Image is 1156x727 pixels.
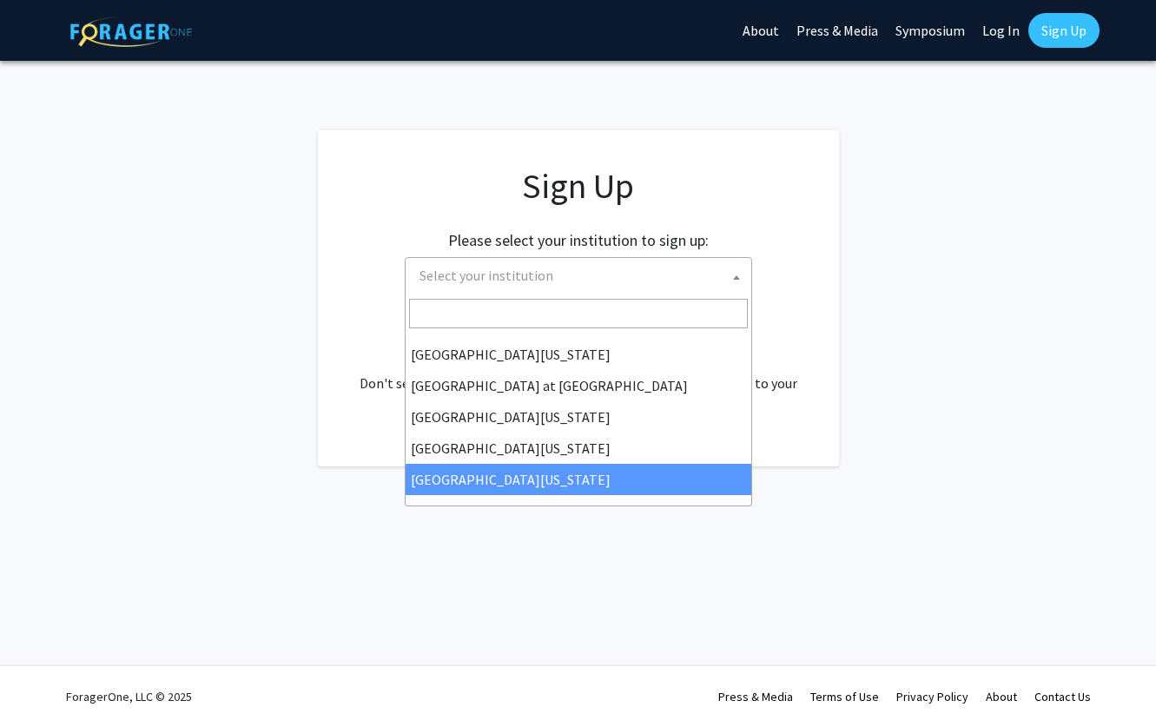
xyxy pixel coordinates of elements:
[448,231,709,250] h2: Please select your institution to sign up:
[413,258,751,294] span: Select your institution
[66,666,192,727] div: ForagerOne, LLC © 2025
[718,689,793,704] a: Press & Media
[70,17,192,47] img: ForagerOne Logo
[1034,689,1091,704] a: Contact Us
[406,370,751,401] li: [GEOGRAPHIC_DATA] at [GEOGRAPHIC_DATA]
[419,267,553,284] span: Select your institution
[13,649,74,714] iframe: Chat
[810,689,879,704] a: Terms of Use
[409,299,748,328] input: Search
[353,165,804,207] h1: Sign Up
[1028,13,1100,48] a: Sign Up
[986,689,1017,704] a: About
[406,495,751,526] li: [PERSON_NAME][GEOGRAPHIC_DATA]
[405,257,752,296] span: Select your institution
[406,433,751,464] li: [GEOGRAPHIC_DATA][US_STATE]
[406,464,751,495] li: [GEOGRAPHIC_DATA][US_STATE]
[353,331,804,414] div: Already have an account? . Don't see your institution? about bringing ForagerOne to your institut...
[896,689,968,704] a: Privacy Policy
[406,401,751,433] li: [GEOGRAPHIC_DATA][US_STATE]
[406,339,751,370] li: [GEOGRAPHIC_DATA][US_STATE]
